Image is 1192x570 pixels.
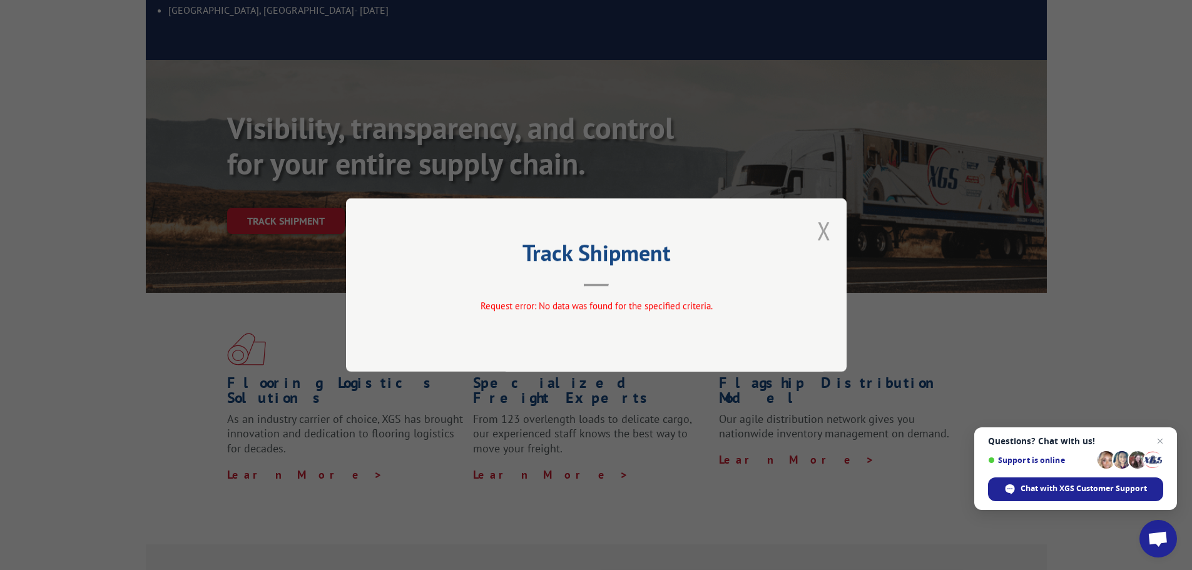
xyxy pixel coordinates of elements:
span: Questions? Chat with us! [988,436,1163,446]
a: Open chat [1139,520,1177,557]
span: Request error: No data was found for the specified criteria. [480,300,712,312]
h2: Track Shipment [409,244,784,268]
button: Close modal [817,214,831,247]
span: Chat with XGS Customer Support [1021,483,1147,494]
span: Support is online [988,455,1093,465]
span: Chat with XGS Customer Support [988,477,1163,501]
